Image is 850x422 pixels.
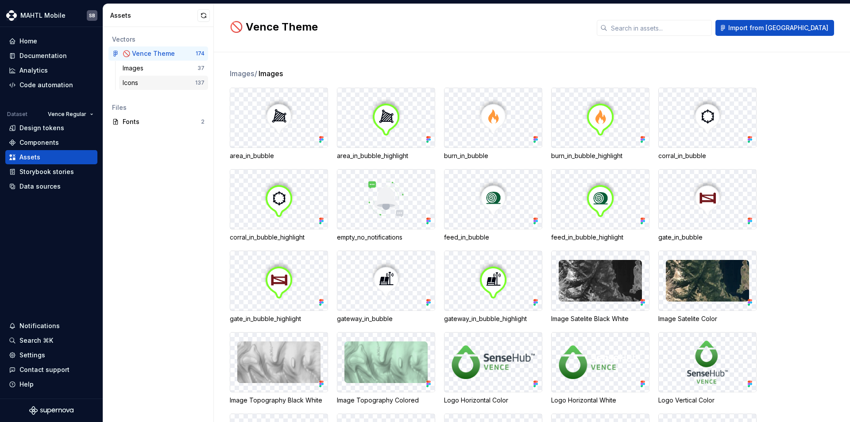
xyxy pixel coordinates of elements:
[728,23,828,32] span: Import from [GEOGRAPHIC_DATA]
[230,314,328,323] div: gate_in_bubble_highlight
[658,151,757,160] div: corral_in_bubble
[658,396,757,405] div: Logo Vertical Color
[5,348,97,362] a: Settings
[5,78,97,92] a: Code automation
[230,20,586,34] h2: 🚫 Vence Theme
[19,336,53,345] div: Search ⌘K
[337,151,435,160] div: area_in_bubble_highlight
[5,363,97,377] button: Contact support
[29,406,73,415] svg: Supernova Logo
[108,46,208,61] a: 🚫 Vence Theme174
[5,63,97,77] a: Analytics
[123,78,142,87] div: Icons
[6,10,17,21] img: 317a9594-9ec3-41ad-b59a-e557b98ff41d.png
[444,151,542,160] div: burn_in_bubble
[44,108,97,120] button: Vence Regular
[444,396,542,405] div: Logo Horizontal Color
[123,49,175,58] div: 🚫 Vence Theme
[337,233,435,242] div: empty_no_notifications
[19,51,67,60] div: Documentation
[658,314,757,323] div: Image Satelite Color
[230,151,328,160] div: area_in_bubble
[195,79,205,86] div: 137
[19,66,48,75] div: Analytics
[715,20,834,36] button: Import from [GEOGRAPHIC_DATA]
[255,69,257,78] span: /
[19,351,45,360] div: Settings
[201,118,205,125] div: 2
[658,233,757,242] div: gate_in_bubble
[89,12,95,19] div: SB
[19,81,73,89] div: Code automation
[19,365,70,374] div: Contact support
[19,182,61,191] div: Data sources
[197,65,205,72] div: 37
[230,233,328,242] div: corral_in_bubble_highlight
[259,68,283,79] span: Images
[123,117,201,126] div: Fonts
[196,50,205,57] div: 174
[5,49,97,63] a: Documentation
[5,333,97,348] button: Search ⌘K
[123,64,147,73] div: Images
[444,314,542,323] div: gateway_in_bubble_highlight
[337,396,435,405] div: Image Topography Colored
[230,68,258,79] span: Images
[19,37,37,46] div: Home
[5,121,97,135] a: Design tokens
[7,111,27,118] div: Dataset
[551,314,649,323] div: Image Satelite Black White
[19,124,64,132] div: Design tokens
[119,61,208,75] a: Images37
[19,138,59,147] div: Components
[607,20,712,36] input: Search in assets...
[5,179,97,194] a: Data sources
[551,396,649,405] div: Logo Horizontal White
[551,233,649,242] div: feed_in_bubble_highlight
[19,167,74,176] div: Storybook stories
[337,314,435,323] div: gateway_in_bubble
[230,396,328,405] div: Image Topography Black White
[110,11,197,20] div: Assets
[48,111,86,118] span: Vence Regular
[119,76,208,90] a: Icons137
[5,319,97,333] button: Notifications
[108,115,208,129] a: Fonts2
[444,233,542,242] div: feed_in_bubble
[2,6,101,25] button: MAHTL MobileSB
[20,11,66,20] div: MAHTL Mobile
[19,153,40,162] div: Assets
[551,151,649,160] div: burn_in_bubble_highlight
[112,35,205,44] div: Vectors
[5,150,97,164] a: Assets
[112,103,205,112] div: Files
[19,321,60,330] div: Notifications
[5,165,97,179] a: Storybook stories
[5,377,97,391] button: Help
[5,136,97,150] a: Components
[5,34,97,48] a: Home
[19,380,34,389] div: Help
